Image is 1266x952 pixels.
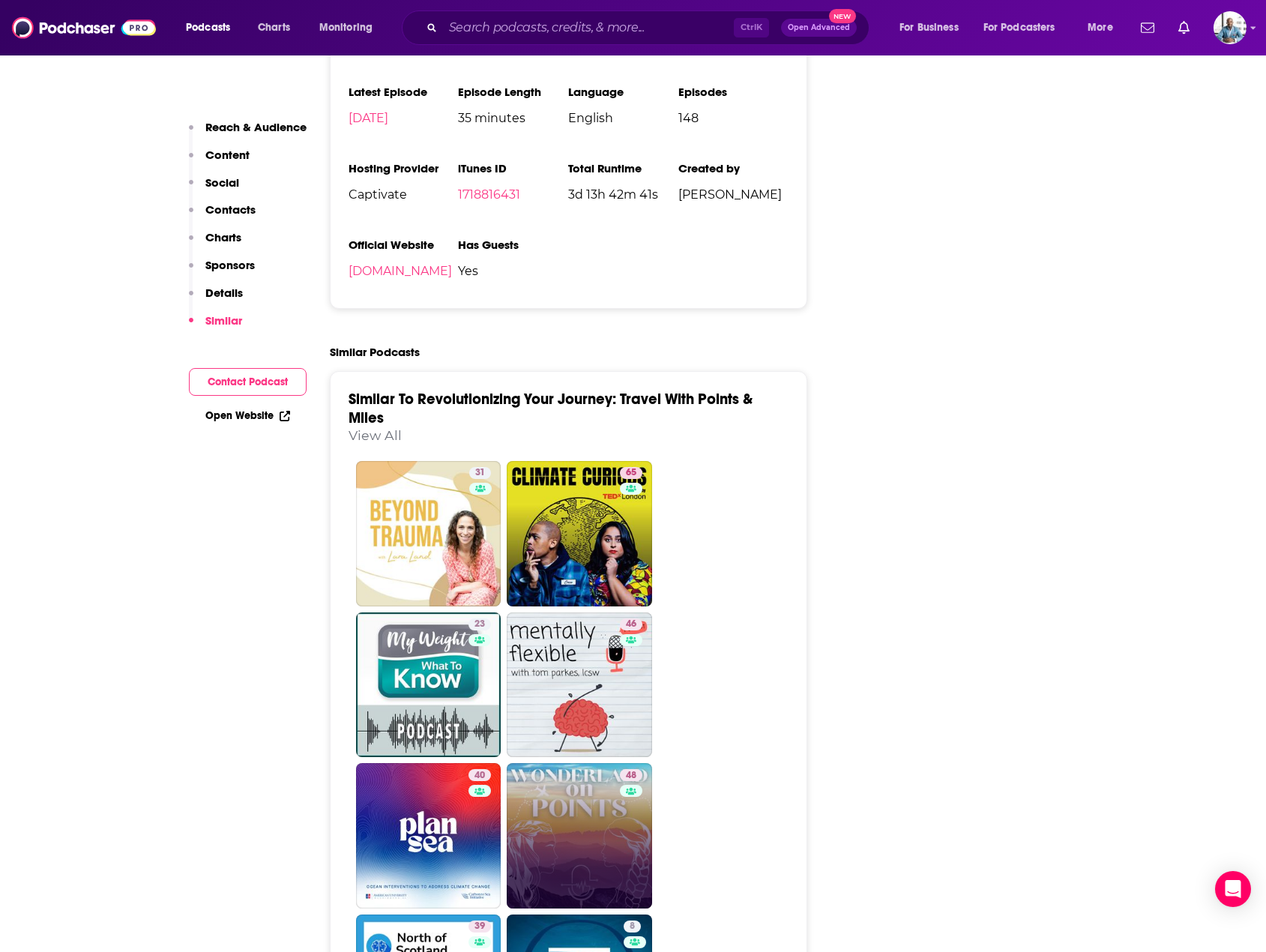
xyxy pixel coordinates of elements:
[1215,871,1251,907] div: Open Intercom Messenger
[205,313,242,328] p: Similar
[349,161,459,175] h3: Hosting Provider
[356,461,501,606] a: 31
[205,230,241,244] p: Charts
[1135,15,1160,40] a: Show notifications dropdown
[189,368,307,396] button: Contact Podcast
[205,258,255,272] p: Sponsors
[349,427,402,443] a: View All
[205,175,239,190] p: Social
[349,390,753,427] a: Similar To Revolutionizing Your Journey: Travel With Points & Miles
[205,202,256,217] p: Contacts
[469,467,491,479] a: 31
[474,617,485,632] span: 23
[788,24,850,31] span: Open Advanced
[620,618,642,630] a: 46
[678,187,789,202] span: [PERSON_NAME]
[349,111,388,125] a: [DATE]
[889,16,977,40] button: open menu
[189,202,256,230] button: Contacts
[12,13,156,42] img: Podchaser - Follow, Share and Rate Podcasts
[1077,16,1132,40] button: open menu
[1214,11,1247,44] span: Logged in as BoldlyGo
[568,161,678,175] h3: Total Runtime
[568,187,678,202] span: 3d 13h 42m 41s
[678,111,789,125] span: 148
[349,187,459,202] span: Captivate
[319,17,373,38] span: Monitoring
[189,175,239,203] button: Social
[189,120,307,148] button: Reach & Audience
[678,161,789,175] h3: Created by
[186,17,230,38] span: Podcasts
[189,230,241,258] button: Charts
[458,111,568,125] span: 35 minutes
[349,85,459,99] h3: Latest Episode
[626,466,636,480] span: 65
[1214,11,1247,44] img: User Profile
[475,466,485,480] span: 31
[416,10,884,45] div: Search podcasts, credits, & more...
[458,238,568,252] h3: Has Guests
[356,763,501,909] a: 40
[189,258,255,286] button: Sponsors
[568,85,678,99] h3: Language
[1088,17,1113,38] span: More
[189,286,243,313] button: Details
[983,17,1055,38] span: For Podcasters
[678,85,789,99] h3: Episodes
[468,769,491,781] a: 40
[205,120,307,134] p: Reach & Audience
[189,148,250,175] button: Content
[349,238,459,252] h3: Official Website
[734,18,769,37] span: Ctrl K
[620,467,642,479] a: 65
[458,161,568,175] h3: iTunes ID
[899,17,959,38] span: For Business
[248,16,299,40] a: Charts
[1172,15,1196,40] a: Show notifications dropdown
[624,921,641,933] a: 8
[781,19,857,37] button: Open AdvancedNew
[458,264,568,278] span: Yes
[468,618,491,630] a: 23
[205,286,243,300] p: Details
[507,763,652,909] a: 48
[568,111,678,125] span: English
[330,345,420,359] h2: Similar Podcasts
[474,919,485,934] span: 39
[443,16,734,40] input: Search podcasts, credits, & more...
[974,16,1077,40] button: open menu
[630,919,635,934] span: 8
[626,617,636,632] span: 46
[507,461,652,606] a: 65
[175,16,250,40] button: open menu
[1214,11,1247,44] button: Show profile menu
[349,264,452,278] a: [DOMAIN_NAME]
[468,921,491,933] a: 39
[458,187,520,202] a: 1718816431
[356,612,501,758] a: 23
[474,768,485,783] span: 40
[829,9,856,23] span: New
[458,85,568,99] h3: Episode Length
[205,409,290,422] a: Open Website
[189,313,242,341] button: Similar
[507,612,652,758] a: 46
[258,17,290,38] span: Charts
[620,769,642,781] a: 48
[626,768,636,783] span: 48
[205,148,250,162] p: Content
[309,16,392,40] button: open menu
